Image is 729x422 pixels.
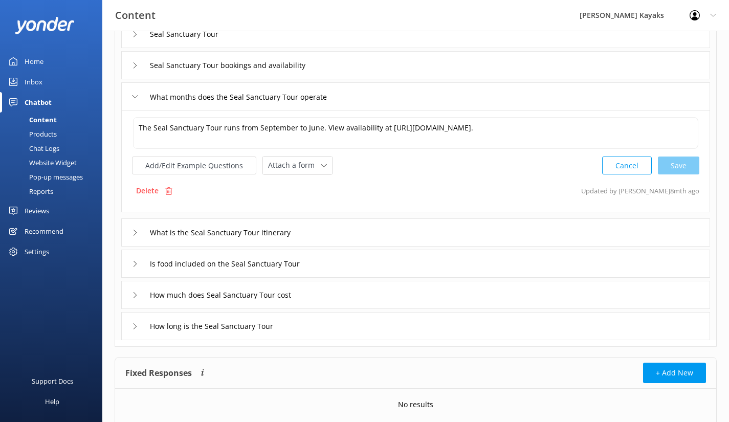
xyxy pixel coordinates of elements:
[6,127,57,141] div: Products
[6,156,77,170] div: Website Widget
[6,184,102,198] a: Reports
[6,113,102,127] a: Content
[6,113,57,127] div: Content
[132,157,256,174] button: Add/Edit Example Questions
[581,181,699,201] p: Updated by [PERSON_NAME] 8mth ago
[25,92,52,113] div: Chatbot
[15,17,74,34] img: yonder-white-logo.png
[25,221,63,241] div: Recommend
[25,51,43,72] div: Home
[6,127,102,141] a: Products
[136,185,159,196] p: Delete
[6,141,59,156] div: Chat Logs
[115,7,156,24] h3: Content
[268,160,321,171] span: Attach a form
[6,141,102,156] a: Chat Logs
[25,241,49,262] div: Settings
[643,363,706,383] button: + Add New
[6,170,102,184] a: Pop-up messages
[25,201,49,221] div: Reviews
[6,170,83,184] div: Pop-up messages
[6,156,102,170] a: Website Widget
[45,391,59,412] div: Help
[125,363,192,383] h4: Fixed Responses
[133,117,698,149] textarea: The Seal Sanctuary Tour runs from September to June. View availability at [URL][DOMAIN_NAME].
[602,157,652,174] button: Cancel
[398,399,433,410] p: No results
[6,184,53,198] div: Reports
[25,72,42,92] div: Inbox
[32,371,73,391] div: Support Docs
